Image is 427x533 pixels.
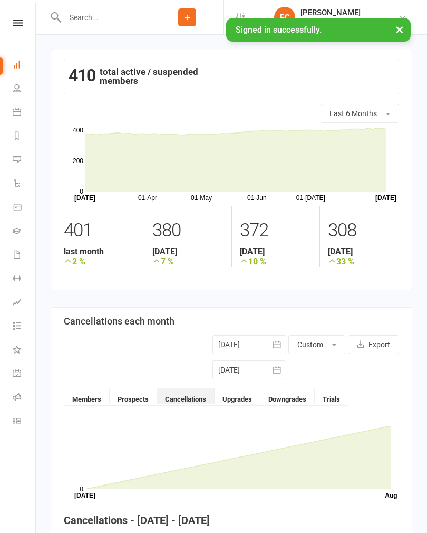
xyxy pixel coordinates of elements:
div: [PERSON_NAME] [300,8,399,17]
a: What's New [13,339,36,363]
div: total active / suspended members [64,59,399,94]
h3: Cancellations each month [64,316,399,327]
button: Prospects [110,388,157,404]
button: Cancellations [157,388,215,404]
a: Product Sales [13,196,36,220]
strong: 10 % [240,256,312,266]
a: Roll call kiosk mode [13,386,36,410]
div: 372 [240,215,312,246]
strong: 410 [69,68,95,83]
div: FC [274,7,295,28]
strong: last month [64,246,136,256]
span: Signed in successfully. [236,25,322,35]
strong: 7 % [152,256,224,266]
button: Trials [315,388,348,404]
button: Upgrades [215,388,260,404]
a: Reports [13,125,36,149]
button: Custom [288,335,345,354]
button: × [390,18,409,41]
strong: [DATE] [328,246,400,256]
a: Calendar [13,101,36,125]
span: Last 6 Months [329,109,377,118]
strong: 2 % [64,256,136,266]
button: Last 6 Months [321,104,399,123]
a: Assessments [13,291,36,315]
a: People [13,78,36,101]
div: Alliance [GEOGRAPHIC_DATA] [300,17,399,27]
a: Class kiosk mode [13,410,36,434]
strong: [DATE] [240,246,312,256]
button: Export [348,335,399,354]
strong: 33 % [328,256,400,266]
a: General attendance kiosk mode [13,363,36,386]
button: Members [64,388,110,404]
input: Search... [62,10,151,25]
div: 380 [152,215,224,246]
strong: [DATE] [152,246,224,256]
span: Custom [297,340,323,349]
div: 308 [328,215,400,246]
button: Downgrades [260,388,315,404]
div: 401 [64,215,136,246]
h4: Cancellations - [DATE] - [DATE] [64,515,399,526]
a: Dashboard [13,54,36,78]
